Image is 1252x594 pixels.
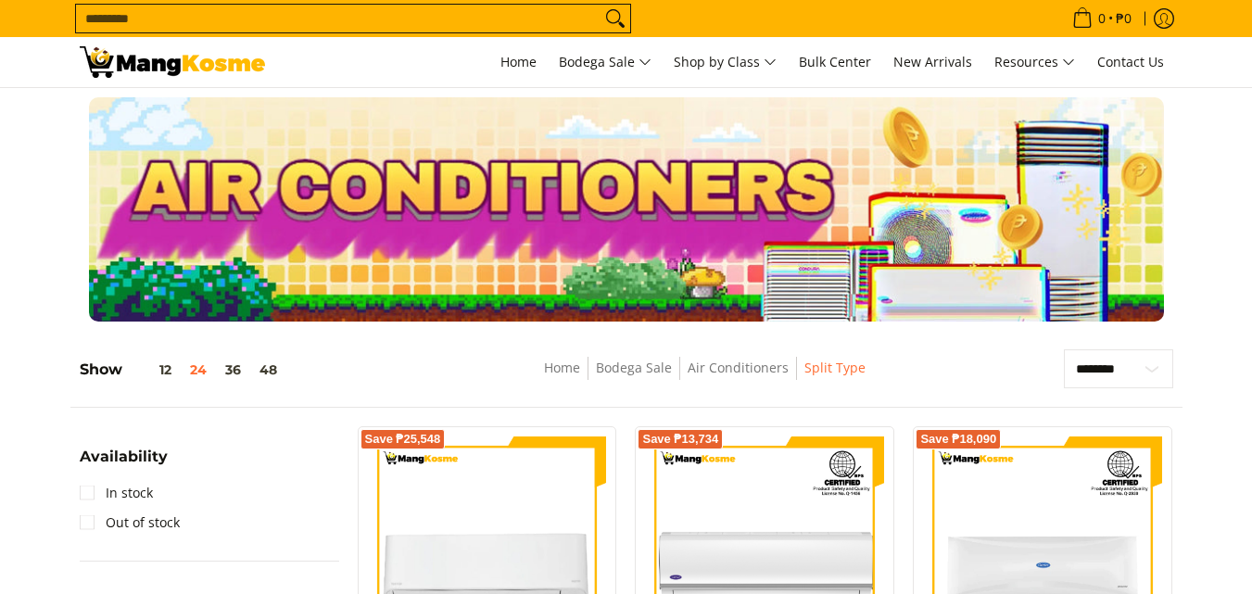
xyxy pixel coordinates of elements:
a: Bulk Center [790,37,880,87]
a: Bodega Sale [596,359,672,376]
span: • [1067,8,1137,29]
img: Bodega Sale Aircon l Mang Kosme: Home Appliances Warehouse Sale Split Type [80,46,265,78]
a: New Arrivals [884,37,981,87]
span: Save ₱25,548 [365,434,441,445]
span: Shop by Class [674,51,777,74]
span: Availability [80,449,168,464]
span: Resources [994,51,1075,74]
button: 12 [122,362,181,377]
span: Bulk Center [799,53,871,70]
a: Bodega Sale [550,37,661,87]
span: Save ₱18,090 [920,434,996,445]
h5: Show [80,360,286,379]
summary: Open [80,449,168,478]
span: Bodega Sale [559,51,651,74]
a: Contact Us [1088,37,1173,87]
span: Contact Us [1097,53,1164,70]
span: Save ₱13,734 [642,434,718,445]
button: Search [601,5,630,32]
a: Shop by Class [664,37,786,87]
span: New Arrivals [893,53,972,70]
button: 24 [181,362,216,377]
span: ₱0 [1113,12,1134,25]
a: Home [491,37,546,87]
a: Air Conditioners [688,359,789,376]
nav: Breadcrumbs [414,357,995,398]
span: 0 [1095,12,1108,25]
a: Resources [985,37,1084,87]
a: In stock [80,478,153,508]
span: Split Type [804,357,866,380]
a: Out of stock [80,508,180,537]
a: Home [544,359,580,376]
button: 36 [216,362,250,377]
span: Home [500,53,537,70]
button: 48 [250,362,286,377]
nav: Main Menu [284,37,1173,87]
